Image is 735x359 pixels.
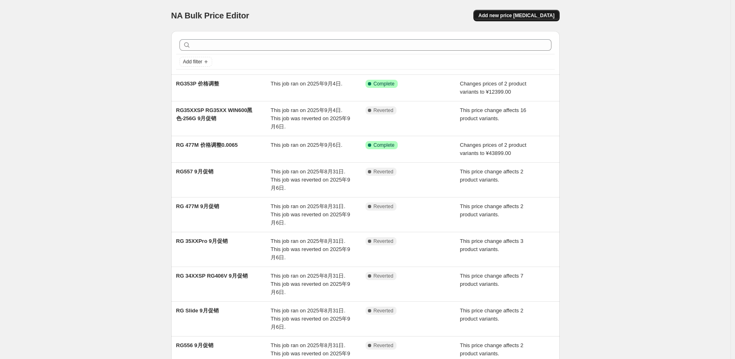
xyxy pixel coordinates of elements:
[176,273,248,279] span: RG 34XXSP RG406V 9月促销
[374,203,394,210] span: Reverted
[176,203,219,209] span: RG 477M 9月促销
[179,57,212,67] button: Add filter
[176,142,238,148] span: RG 477M 价格调整0.0065
[374,142,394,148] span: Complete
[460,81,527,95] span: Changes prices of 2 product variants to ¥12399.00
[271,307,350,330] span: This job ran on 2025年8月31日. This job was reverted on 2025年9月6日.
[271,203,350,226] span: This job ran on 2025年8月31日. This job was reverted on 2025年9月6日.
[374,342,394,349] span: Reverted
[460,342,523,357] span: This price change affects 2 product variants.
[271,168,350,191] span: This job ran on 2025年8月31日. This job was reverted on 2025年9月6日.
[271,81,343,87] span: This job ran on 2025年9月4日.
[374,107,394,114] span: Reverted
[176,168,213,175] span: RG557 9月促销
[374,273,394,279] span: Reverted
[271,273,350,295] span: This job ran on 2025年8月31日. This job was reverted on 2025年9月6日.
[460,273,523,287] span: This price change affects 7 product variants.
[271,107,350,130] span: This job ran on 2025年9月4日. This job was reverted on 2025年9月6日.
[171,11,249,20] span: NA Bulk Price Editor
[176,107,253,121] span: RG35XXSP RG35XX WIN600黑色-256G 9月促销
[460,307,523,322] span: This price change affects 2 product variants.
[374,238,394,245] span: Reverted
[374,81,394,87] span: Complete
[176,238,228,244] span: RG 35XXPro 9月促销
[460,107,526,121] span: This price change affects 16 product variants.
[460,203,523,218] span: This price change affects 2 product variants.
[460,168,523,183] span: This price change affects 2 product variants.
[176,342,213,348] span: RG556 9月促销
[271,238,350,260] span: This job ran on 2025年8月31日. This job was reverted on 2025年9月6日.
[473,10,559,21] button: Add new price [MEDICAL_DATA]
[460,238,523,252] span: This price change affects 3 product variants.
[176,81,219,87] span: RG353P 价格调整
[460,142,527,156] span: Changes prices of 2 product variants to ¥43899.00
[478,12,554,19] span: Add new price [MEDICAL_DATA]
[176,307,219,314] span: RG Slide 9月促销
[183,58,202,65] span: Add filter
[271,142,343,148] span: This job ran on 2025年9月6日.
[374,168,394,175] span: Reverted
[374,307,394,314] span: Reverted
